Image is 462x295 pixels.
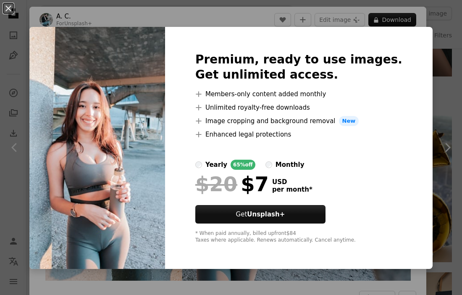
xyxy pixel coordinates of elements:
li: Enhanced legal protections [195,129,402,140]
span: New [339,116,359,126]
div: * When paid annually, billed upfront $84 Taxes where applicable. Renews automatically. Cancel any... [195,230,402,244]
span: $20 [195,173,237,195]
li: Unlimited royalty-free downloads [195,103,402,113]
div: monthly [276,160,304,170]
div: yearly [205,160,227,170]
div: 65% off [231,160,255,170]
strong: Unsplash+ [247,211,285,218]
li: Members-only content added monthly [195,89,402,99]
button: GetUnsplash+ [195,205,325,224]
input: monthly [265,161,272,168]
li: Image cropping and background removal [195,116,402,126]
div: $7 [195,173,269,195]
h2: Premium, ready to use images. Get unlimited access. [195,52,402,82]
input: yearly65%off [195,161,202,168]
span: per month * [272,186,312,193]
span: USD [272,178,312,186]
img: premium_photo-1664537982026-f004feab4ca0 [29,27,165,269]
